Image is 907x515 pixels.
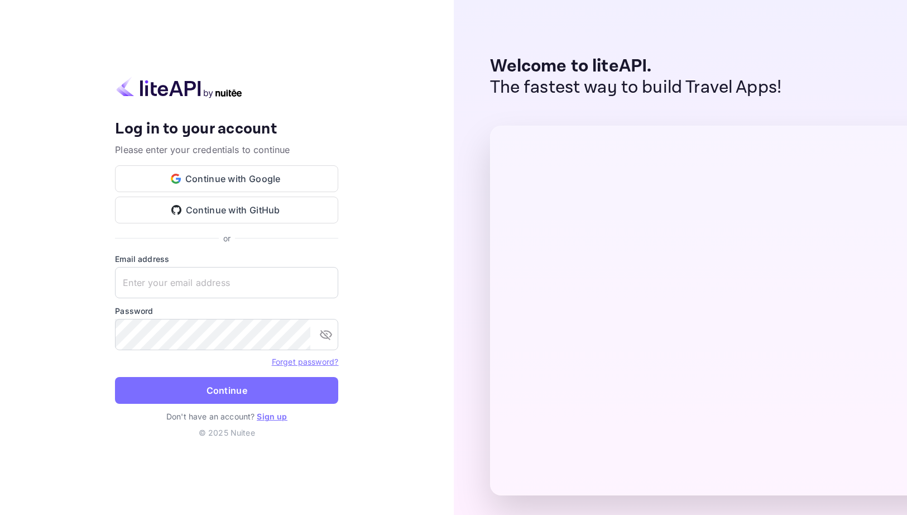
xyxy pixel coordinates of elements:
a: Forget password? [272,356,338,367]
button: Continue with Google [115,165,338,192]
img: liteapi [115,77,243,98]
a: Sign up [257,412,287,421]
input: Enter your email address [115,267,338,298]
p: Please enter your credentials to continue [115,143,338,156]
p: Don't have an account? [115,411,338,422]
label: Email address [115,253,338,265]
a: Forget password? [272,357,338,366]
h4: Log in to your account [115,120,338,139]
p: or [223,232,231,244]
button: Continue [115,377,338,404]
p: The fastest way to build Travel Apps! [490,77,782,98]
p: © 2025 Nuitee [115,427,338,438]
button: toggle password visibility [315,323,337,346]
p: Welcome to liteAPI. [490,56,782,77]
button: Continue with GitHub [115,197,338,223]
label: Password [115,305,338,317]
